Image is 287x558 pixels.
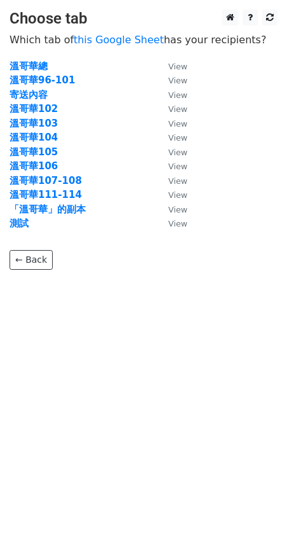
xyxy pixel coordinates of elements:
a: View [156,132,187,143]
a: View [156,218,187,229]
a: View [156,118,187,129]
a: this Google Sheet [74,34,164,46]
small: View [168,162,187,171]
a: 溫哥華總 [10,60,48,72]
p: Which tab of has your recipients? [10,33,277,46]
a: 溫哥華104 [10,132,58,143]
small: View [168,176,187,186]
a: 溫哥華102 [10,103,58,115]
a: 溫哥華106 [10,160,58,172]
a: View [156,89,187,101]
small: View [168,62,187,71]
a: 「溫哥華」的副本 [10,204,86,215]
a: 溫哥華96-101 [10,74,75,86]
small: View [168,104,187,114]
a: 溫哥華111-114 [10,189,82,200]
small: View [168,90,187,100]
a: View [156,189,187,200]
a: View [156,103,187,115]
a: View [156,160,187,172]
small: View [168,148,187,157]
h3: Choose tab [10,10,277,28]
a: View [156,175,187,186]
a: 溫哥華105 [10,146,58,158]
a: 溫哥華107-108 [10,175,82,186]
small: View [168,119,187,129]
small: View [168,190,187,200]
a: 測試 [10,218,29,229]
a: View [156,60,187,72]
small: View [168,219,187,228]
a: View [156,146,187,158]
a: View [156,204,187,215]
small: View [168,205,187,214]
small: View [168,76,187,85]
small: View [168,133,187,143]
a: ← Back [10,250,53,270]
a: 溫哥華103 [10,118,58,129]
a: View [156,74,187,86]
a: 寄送內容 [10,89,48,101]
